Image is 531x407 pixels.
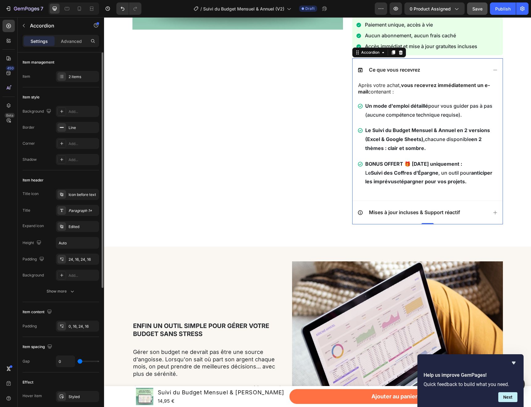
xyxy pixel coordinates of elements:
div: Item management [23,60,54,65]
input: Auto [56,356,75,367]
div: Publish [495,6,511,12]
div: Item [23,74,30,79]
div: Rich Text Editor. Editing area: main [260,83,394,103]
p: Gérer son budget ne devrait pas être une source d'angoisse. Lorsqu'on sait où part son argent cha... [29,331,178,389]
h2: Help us improve GemPages! [424,372,517,379]
div: Gap [23,359,30,364]
div: Add... [69,273,98,278]
div: Beta [5,113,15,118]
p: pour vous guider pas à pas (aucune compétence technique requise). [261,84,393,102]
div: Add... [69,157,98,163]
button: 7 [2,2,46,15]
strong: BONUS OFFERT 🎁 [DATE] uniquement : [261,143,358,150]
p: Aucun abonnement, aucun frais caché [261,14,373,23]
div: Line [69,125,98,131]
input: Auto [56,237,99,248]
p: Settings [31,38,48,44]
p: Ce que vous recevrez [265,49,316,56]
div: Accordion [256,32,277,38]
div: Border [23,125,35,130]
div: Title [23,208,30,213]
div: Item header [23,177,44,183]
span: 0 product assigned [410,6,451,12]
div: Hover item [23,393,42,399]
iframe: Design area [104,17,531,407]
p: 7 [40,5,43,12]
div: Rich Text Editor. Editing area: main [260,141,394,170]
p: Le , un outil pour et [261,142,393,169]
strong: Le Suivi du Budget Mensuel & Annuel en 2 versions (Excel & Google Sheets), [261,110,386,125]
p: Advanced [61,38,82,44]
div: Corner [23,141,35,146]
div: Item style [23,94,40,100]
div: Help us improve GemPages! [424,359,517,402]
span: / [200,6,202,12]
div: Ajouter au panier [267,374,313,384]
div: Background [23,272,44,278]
div: 450 [6,66,15,71]
div: Rich Text Editor. Editing area: main [260,108,394,136]
strong: en 2 thèmes : clair et sombre. [261,119,378,134]
button: Save [467,2,487,15]
button: Publish [490,2,516,15]
strong: épargner pour vos projets. [297,161,362,167]
div: Undo/Redo [116,2,141,15]
div: 0, 16, 24, 16 [69,324,98,329]
div: Edited [69,224,98,230]
strong: vous recevrez immédiatement un e-mail [254,65,386,77]
button: Ajouter au panier [186,372,395,387]
div: 2 items [69,74,98,80]
div: Styled [69,394,98,400]
div: Add... [69,109,98,114]
div: Item content [23,308,53,316]
strong: Un mode d'emploi détaillé [261,85,324,92]
button: Next question [498,392,517,402]
button: Show more [23,286,99,297]
p: Accordion [30,22,82,29]
strong: Suivi des Coffres d'Épargne [267,152,334,159]
div: Height [23,239,43,247]
div: Paragraph 1* [69,208,98,214]
div: Add... [69,141,98,147]
div: Icon before text [69,192,98,197]
span: Draft [305,6,315,11]
p: Accès immédiat et mise à jour gratuites incluses [261,25,373,34]
div: Item spacing [23,343,53,351]
p: chacune disponible [261,109,393,135]
button: 0 product assigned [404,2,465,15]
div: 24, 16, 24, 16 [69,257,98,262]
div: Padding [23,255,45,264]
div: Title icon [23,191,39,197]
p: Paiement unique, accès à vie [261,3,373,12]
span: Suivi du Budget Mensuel & Annuel (V2) [203,6,284,12]
div: Expand icon [23,223,44,229]
span: Save [472,6,483,11]
div: Show more [47,288,75,294]
div: Effect [23,380,33,385]
div: Shadow [23,157,37,162]
p: Après votre achat, contenant : [254,65,393,78]
button: Hide survey [510,359,517,367]
p: Mises à jour incluses & Support réactif [265,192,356,198]
div: Padding [23,323,37,329]
p: enfin un outil simple pour gérer votre budget sans stress [29,305,178,321]
p: Quick feedback to build what you need. [424,381,517,387]
div: Background [23,107,52,116]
